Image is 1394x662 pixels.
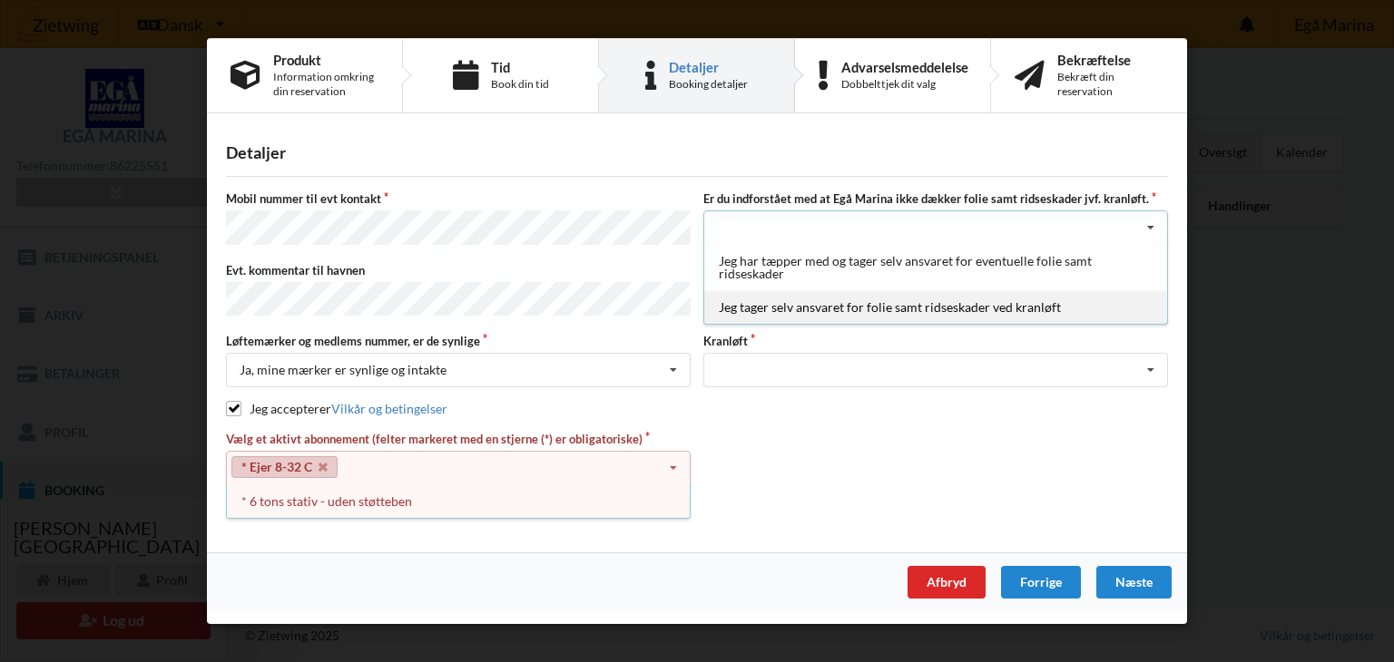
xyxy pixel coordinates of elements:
div: Produkt [273,53,378,67]
div: Forrige [1001,566,1081,599]
div: Jeg har tæpper med og tager selv ansvaret for eventuelle folie samt ridseskader [704,244,1167,290]
div: Information omkring din reservation [273,70,378,99]
div: Advarselsmeddelelse [841,60,968,74]
div: Ja, mine mærker er synlige og intakte [240,364,447,376]
a: * Ejer 8-32 C [231,456,338,478]
div: Detaljer [669,60,748,74]
div: Book din tid [491,77,549,92]
label: Er du indforstået med at Egå Marina ikke dækker folie samt ridseskader jvf. kranløft. [703,190,1168,207]
div: Jeg tager selv ansvaret for folie samt ridseskader ved kranløft [704,290,1167,324]
div: Bekræftelse [1057,53,1163,67]
label: Løftemærker og medlems nummer, er de synlige [226,333,691,349]
div: Næste [1096,566,1172,599]
label: Jeg accepterer [226,401,447,416]
span: Sørg for, at du har valgt alle de nødvendige abonnementer (markeret med en stjerne (*)) [226,486,650,520]
div: Booking detaljer [669,77,748,92]
a: Vilkår og betingelser [331,401,447,416]
div: Tid [491,60,549,74]
div: Detaljer [226,142,1168,163]
div: Afbryd [908,566,986,599]
div: Dobbelttjek dit valg [841,77,968,92]
label: Evt. kommentar til havnen [226,262,691,278]
label: Mobil nummer til evt kontakt [226,190,691,207]
div: Bekræft din reservation [1057,70,1163,99]
div: * 6 tons stativ - uden støtteben [227,484,690,518]
label: Kranløft [703,333,1168,349]
label: Vælg et aktivt abonnement (felter markeret med en stjerne (*) er obligatoriske) [226,431,691,447]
